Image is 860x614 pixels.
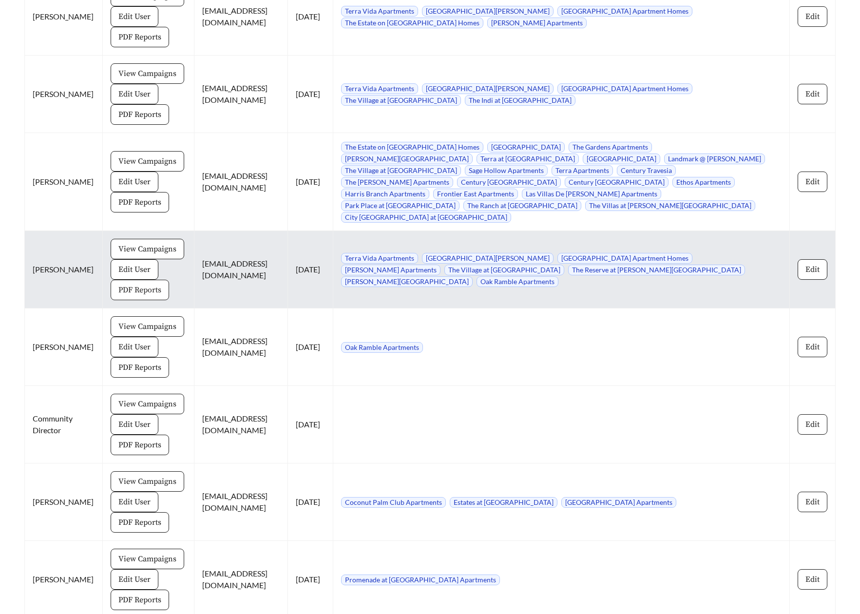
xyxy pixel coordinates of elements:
[111,27,169,47] button: PDF Reports
[194,386,288,463] td: [EMAIL_ADDRESS][DOMAIN_NAME]
[118,264,151,275] span: Edit User
[617,165,676,176] span: Century Travesia
[118,321,176,332] span: View Campaigns
[111,176,158,186] a: Edit User
[194,231,288,308] td: [EMAIL_ADDRESS][DOMAIN_NAME]
[118,341,151,353] span: Edit User
[118,419,151,430] span: Edit User
[111,399,184,408] a: View Campaigns
[568,265,745,275] span: The Reserve at [PERSON_NAME][GEOGRAPHIC_DATA]
[561,497,676,508] span: [GEOGRAPHIC_DATA] Apartments
[288,463,333,541] td: [DATE]
[798,569,827,590] button: Edit
[288,133,333,231] td: [DATE]
[341,497,446,508] span: Coconut Palm Club Apartments
[194,463,288,541] td: [EMAIL_ADDRESS][DOMAIN_NAME]
[111,590,169,610] button: PDF Reports
[111,342,158,351] a: Edit User
[664,153,765,164] span: Landmark @ [PERSON_NAME]
[118,31,161,43] span: PDF Reports
[111,192,169,212] button: PDF Reports
[111,316,184,337] button: View Campaigns
[118,11,151,22] span: Edit User
[194,133,288,231] td: [EMAIL_ADDRESS][DOMAIN_NAME]
[111,156,184,165] a: View Campaigns
[25,463,103,541] td: [PERSON_NAME]
[341,18,483,28] span: The Estate on [GEOGRAPHIC_DATA] Homes
[194,308,288,386] td: [EMAIL_ADDRESS][DOMAIN_NAME]
[798,6,827,27] button: Edit
[111,89,158,98] a: Edit User
[341,83,418,94] span: Terra Vida Apartments
[111,476,184,485] a: View Campaigns
[111,68,184,77] a: View Campaigns
[433,189,518,199] span: Frontier East Apartments
[341,165,461,176] span: The Village at [GEOGRAPHIC_DATA]
[111,172,158,192] button: Edit User
[583,153,660,164] span: [GEOGRAPHIC_DATA]
[341,212,511,223] span: City [GEOGRAPHIC_DATA] at [GEOGRAPHIC_DATA]
[798,84,827,104] button: Edit
[450,497,557,508] span: Estates at [GEOGRAPHIC_DATA]
[111,84,158,104] button: Edit User
[487,142,565,153] span: [GEOGRAPHIC_DATA]
[111,280,169,300] button: PDF Reports
[111,492,158,512] button: Edit User
[111,11,158,20] a: Edit User
[798,492,827,512] button: Edit
[341,253,418,264] span: Terra Vida Apartments
[111,435,169,455] button: PDF Reports
[111,554,184,563] a: View Campaigns
[25,133,103,231] td: [PERSON_NAME]
[805,11,820,22] span: Edit
[118,243,176,255] span: View Campaigns
[118,68,176,79] span: View Campaigns
[444,265,564,275] span: The Village at [GEOGRAPHIC_DATA]
[25,308,103,386] td: [PERSON_NAME]
[805,341,820,353] span: Edit
[341,575,500,585] span: Promenade at [GEOGRAPHIC_DATA] Apartments
[118,553,176,565] span: View Campaigns
[111,497,158,506] a: Edit User
[194,56,288,133] td: [EMAIL_ADDRESS][DOMAIN_NAME]
[341,265,440,275] span: [PERSON_NAME] Apartments
[341,153,473,164] span: [PERSON_NAME][GEOGRAPHIC_DATA]
[341,189,429,199] span: Harris Branch Apartments
[118,88,151,100] span: Edit User
[288,308,333,386] td: [DATE]
[25,231,103,308] td: [PERSON_NAME]
[457,177,561,188] span: Century [GEOGRAPHIC_DATA]
[111,6,158,27] button: Edit User
[341,177,453,188] span: The [PERSON_NAME] Apartments
[111,244,184,253] a: View Campaigns
[118,109,161,120] span: PDF Reports
[111,321,184,330] a: View Campaigns
[805,419,820,430] span: Edit
[341,142,483,153] span: The Estate on [GEOGRAPHIC_DATA] Homes
[118,594,161,606] span: PDF Reports
[111,104,169,125] button: PDF Reports
[118,517,161,528] span: PDF Reports
[805,496,820,508] span: Edit
[111,419,158,428] a: Edit User
[118,398,176,410] span: View Campaigns
[552,165,613,176] span: Terra Apartments
[422,83,554,94] span: [GEOGRAPHIC_DATA][PERSON_NAME]
[118,476,176,487] span: View Campaigns
[465,165,548,176] span: Sage Hollow Apartments
[111,63,184,84] button: View Campaigns
[565,177,669,188] span: Century [GEOGRAPHIC_DATA]
[341,95,461,106] span: The Village at [GEOGRAPHIC_DATA]
[805,574,820,585] span: Edit
[118,155,176,167] span: View Campaigns
[422,6,554,17] span: [GEOGRAPHIC_DATA][PERSON_NAME]
[477,276,558,287] span: Oak Ramble Apartments
[522,189,661,199] span: Las Villas De [PERSON_NAME] Apartments
[463,200,581,211] span: The Ranch at [GEOGRAPHIC_DATA]
[805,176,820,188] span: Edit
[798,414,827,435] button: Edit
[341,6,418,17] span: Terra Vida Apartments
[118,362,161,373] span: PDF Reports
[118,439,161,451] span: PDF Reports
[111,337,158,357] button: Edit User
